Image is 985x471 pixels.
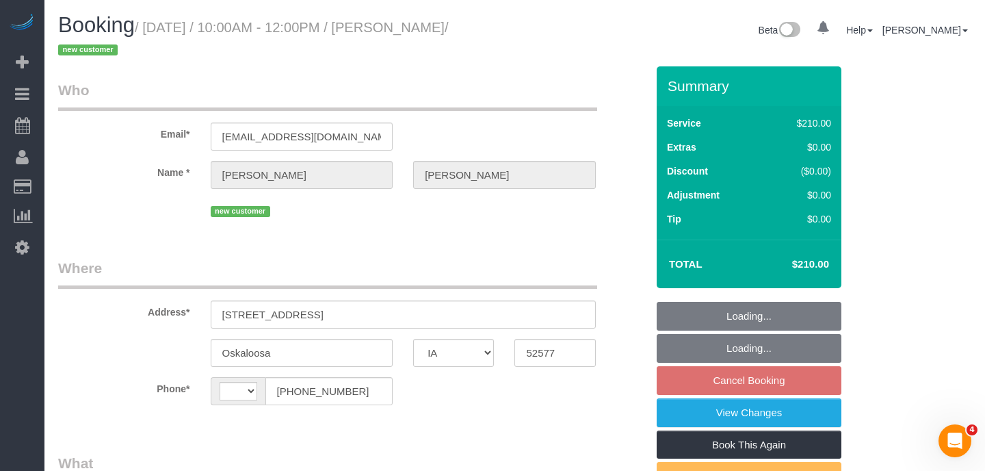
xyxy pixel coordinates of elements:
img: Automaid Logo [8,14,36,33]
label: Extras [667,140,696,154]
label: Phone* [48,377,200,396]
div: $0.00 [767,188,831,202]
label: Adjustment [667,188,720,202]
h3: Summary [668,78,835,94]
input: Last Name* [413,161,596,189]
input: City* [211,339,393,367]
span: 4 [967,424,977,435]
div: ($0.00) [767,164,831,178]
label: Email* [48,123,200,141]
a: [PERSON_NAME] [882,25,968,36]
legend: Who [58,80,597,111]
div: $0.00 [767,212,831,226]
input: Phone* [265,377,393,405]
strong: Total [669,258,702,270]
a: Help [846,25,873,36]
span: / [58,20,449,58]
div: $210.00 [767,116,831,130]
a: Beta [759,25,801,36]
span: new customer [58,44,118,55]
h4: $210.00 [751,259,829,270]
input: Email* [211,123,393,151]
iframe: Intercom live chat [938,424,971,457]
img: New interface [778,22,800,40]
label: Discount [667,164,708,178]
legend: Where [58,258,597,289]
span: new customer [211,206,270,217]
label: Address* [48,301,200,319]
span: Booking [58,13,135,37]
label: Tip [667,212,681,226]
small: / [DATE] / 10:00AM - 12:00PM / [PERSON_NAME] [58,20,449,58]
input: First Name* [211,161,393,189]
a: View Changes [657,398,841,427]
a: Book This Again [657,431,841,459]
label: Name * [48,161,200,179]
input: Zip Code* [514,339,595,367]
div: $0.00 [767,140,831,154]
label: Service [667,116,701,130]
